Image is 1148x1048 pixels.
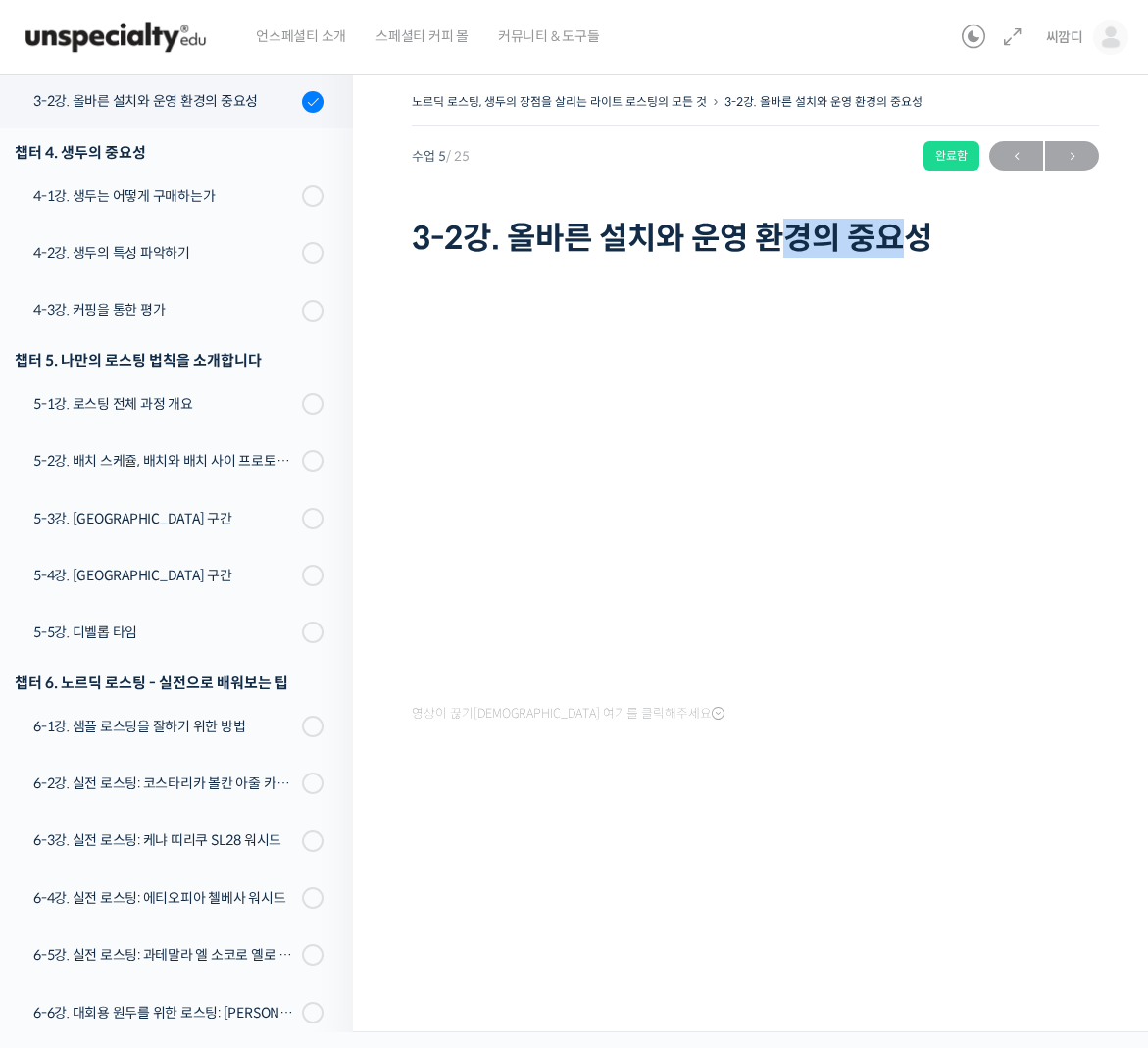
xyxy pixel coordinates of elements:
[33,887,296,909] div: 6-4강. 실전 로스팅: 에티오피아 첼베사 워시드
[33,450,296,472] div: 5-2강. 배치 스케쥴, 배치와 배치 사이 프로토콜 & 투입 온도
[15,347,324,374] div: 챕터 5. 나만의 로스팅 법칙을 소개합니다
[33,773,296,794] div: 6-2강. 실전 로스팅: 코스타리카 볼칸 아줄 카투라 내추럴
[1046,28,1083,46] span: 씨깜디
[6,622,129,671] a: 홈
[412,220,1099,257] h1: 3-2강. 올바른 설치와 운영 환경의 중요성
[33,944,296,966] div: 6-5강. 실전 로스팅: 과테말라 엘 소코로 옐로 버번 워시드
[33,565,296,586] div: 5-4강. [GEOGRAPHIC_DATA] 구간
[1045,143,1099,170] span: →
[412,706,724,722] span: 영상이 끊기[DEMOGRAPHIC_DATA] 여기를 클릭해주세요
[33,393,296,415] div: 5-1강. 로스팅 전체 과정 개요
[989,141,1043,171] a: ←이전
[33,508,296,529] div: 5-3강. [GEOGRAPHIC_DATA] 구간
[62,651,74,667] span: 홈
[33,829,296,851] div: 6-3강. 실전 로스팅: 케냐 띠리쿠 SL28 워시드
[253,622,376,671] a: 설정
[412,94,707,109] a: 노르딕 로스팅, 생두의 장점을 살리는 라이트 로스팅의 모든 것
[1045,141,1099,171] a: 다음→
[15,139,324,166] div: 챕터 4. 생두의 중요성
[33,242,296,264] div: 4-2강. 생두의 특성 파악하기
[33,90,296,112] div: 3-2강. 올바른 설치와 운영 환경의 중요성
[33,622,296,643] div: 5-5강. 디벨롭 타임
[33,1002,296,1023] div: 6-6강. 대회용 원두를 위한 로스팅: [PERSON_NAME]
[412,150,470,163] span: 수업 5
[724,94,923,109] a: 3-2강. 올바른 설치와 운영 환경의 중요성
[15,670,324,696] div: 챕터 6. 노르딕 로스팅 - 실전으로 배워보는 팁
[33,716,296,737] div: 6-1강. 샘플 로스팅을 잘하기 위한 방법
[179,652,203,668] span: 대화
[33,185,296,207] div: 4-1강. 생두는 어떻게 구매하는가
[33,299,296,321] div: 4-3강. 커핑을 통한 평가
[923,141,979,171] div: 완료함
[989,143,1043,170] span: ←
[303,651,326,667] span: 설정
[129,622,253,671] a: 대화
[446,148,470,165] span: / 25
